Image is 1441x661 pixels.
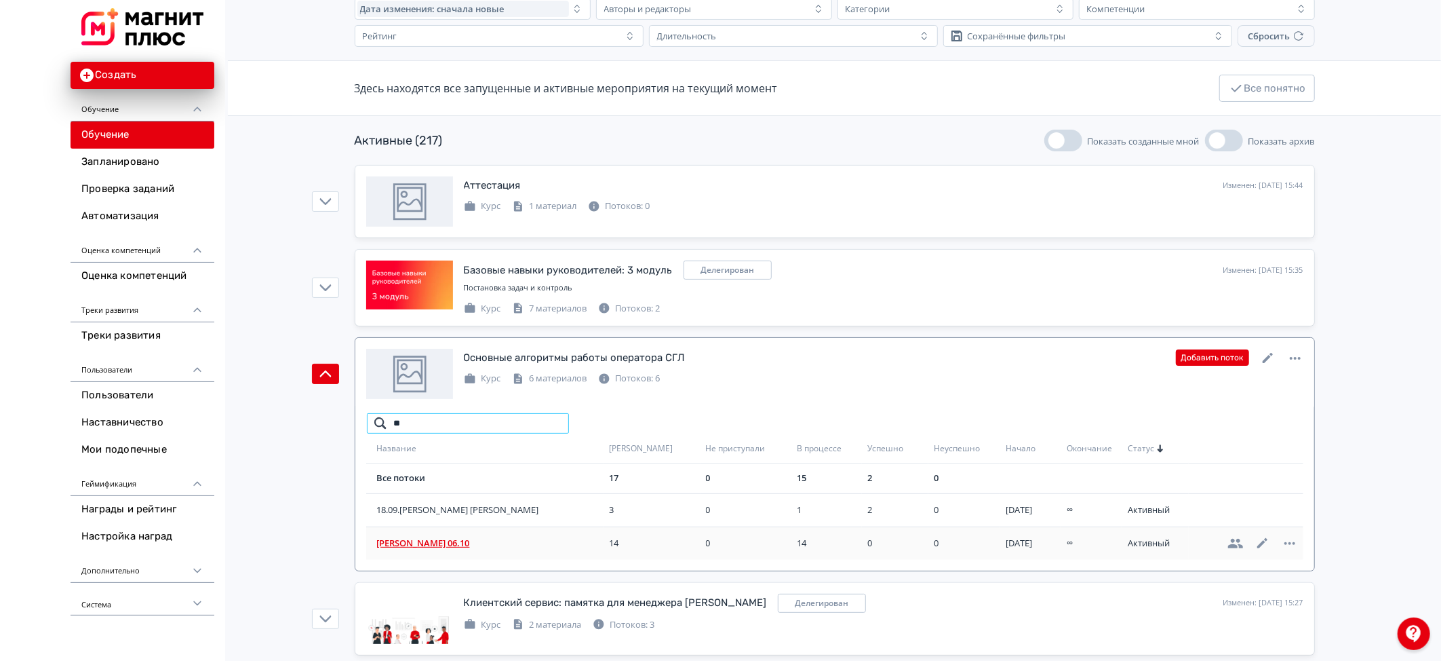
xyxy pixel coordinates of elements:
[71,550,214,583] div: Дополнительно
[934,537,1000,550] div: 0
[598,302,660,316] div: Потоков: 2
[363,31,397,41] div: Рейтинг
[464,618,501,632] div: Курс
[1128,537,1189,550] div: Активный
[71,176,214,203] a: Проверка заданий
[81,8,203,45] img: https://files.teachbase.ru/system/slaveaccount/57082/logo/medium-a49f9104db0309a6d8b85e425808cc30...
[355,132,443,150] div: Активные (217)
[604,3,692,14] div: Авторы и редакторы
[71,583,214,616] div: Система
[71,290,214,322] div: Треки развития
[71,382,214,409] a: Пользователи
[377,472,426,484] a: Все потоки
[71,496,214,523] a: Награды и рейтинг
[377,443,417,455] span: Название
[71,149,214,176] a: Запланировано
[706,472,791,485] div: 0
[1067,504,1122,517] div: ∞
[71,350,214,382] div: Пользователи
[797,504,862,517] div: 1
[649,25,938,47] button: Длительность
[464,372,501,385] div: Курс
[797,472,862,485] div: 15
[1128,443,1154,455] span: Статус
[588,200,650,213] div: Потоков: 0
[1219,75,1315,102] button: Все понятно
[943,25,1232,47] button: Сохранённые фильтры
[657,31,717,41] div: Длительность
[512,200,577,213] div: 1 материал
[71,203,214,230] a: Автоматизация
[71,409,214,436] a: Наставничество
[934,443,1000,455] div: Неуспешно
[598,372,660,385] div: Потоков: 6
[593,618,655,632] div: Потоков: 3
[377,537,604,550] a: [PERSON_NAME] 06.10
[464,302,501,316] div: Курс
[1128,504,1189,517] div: Активный
[71,436,214,464] a: Мои подопечные
[1238,25,1315,47] button: Сбросить
[464,595,767,611] div: Клиентский сервис: памятка для менеджера МПП
[934,504,1000,517] div: 0
[512,372,587,385] div: 6 материалов
[71,89,214,121] div: Обучение
[846,3,890,14] div: Категории
[360,3,505,14] span: Дата изменения: сначала новые
[797,537,862,550] div: 14
[512,302,587,316] div: 7 материалов
[71,322,214,350] a: Треки развития
[1223,597,1303,609] div: Изменен: [DATE] 15:27
[867,504,928,517] div: 2
[706,537,791,550] div: 0
[867,537,928,550] div: 0
[71,62,214,89] button: Создать
[609,537,700,550] div: 14
[1223,180,1303,191] div: Изменен: [DATE] 15:44
[867,472,928,485] div: 2
[706,443,791,455] div: Не приступали
[1006,504,1061,517] div: 19 сент. 2025
[609,504,700,517] div: 3
[71,121,214,149] a: Обучение
[1088,135,1200,147] span: Показать созданные мной
[1248,135,1315,147] span: Показать архив
[934,472,1000,485] div: 0
[464,178,521,193] div: Аттестация
[706,504,791,517] div: 0
[609,472,700,485] div: 17
[867,443,928,455] div: Успешно
[71,464,214,496] div: Геймификация
[464,200,501,213] div: Курс
[71,523,214,550] a: Настройка наград
[1067,443,1112,455] span: Окончание
[377,504,604,517] a: 18.09.[PERSON_NAME] [PERSON_NAME]
[797,443,862,455] div: В процессе
[1223,265,1303,276] div: Изменен: [DATE] 15:35
[1067,537,1122,550] div: ∞
[1087,3,1145,14] div: Компетенции
[1006,537,1061,550] div: 7 окт. 2025
[355,25,644,47] button: Рейтинг
[968,31,1066,41] div: Сохранённые фильтры
[464,282,1303,294] div: Постановка задач и контроль
[71,263,214,290] a: Оценка компетенций
[1006,443,1035,455] span: Начало
[355,80,778,96] div: Здесь находятся все запущенные и активные мероприятия на текущий момент
[609,443,700,455] div: [PERSON_NAME]
[778,594,866,613] div: shared
[1176,350,1249,366] button: Добавить поток
[464,263,673,278] div: Базовые навыки руководителей: 3 модуль
[464,350,686,366] div: Основные алгоритмы работы оператора СГЛ
[512,618,582,632] div: 2 материала
[684,261,772,280] div: shared
[71,230,214,263] div: Оценка компетенций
